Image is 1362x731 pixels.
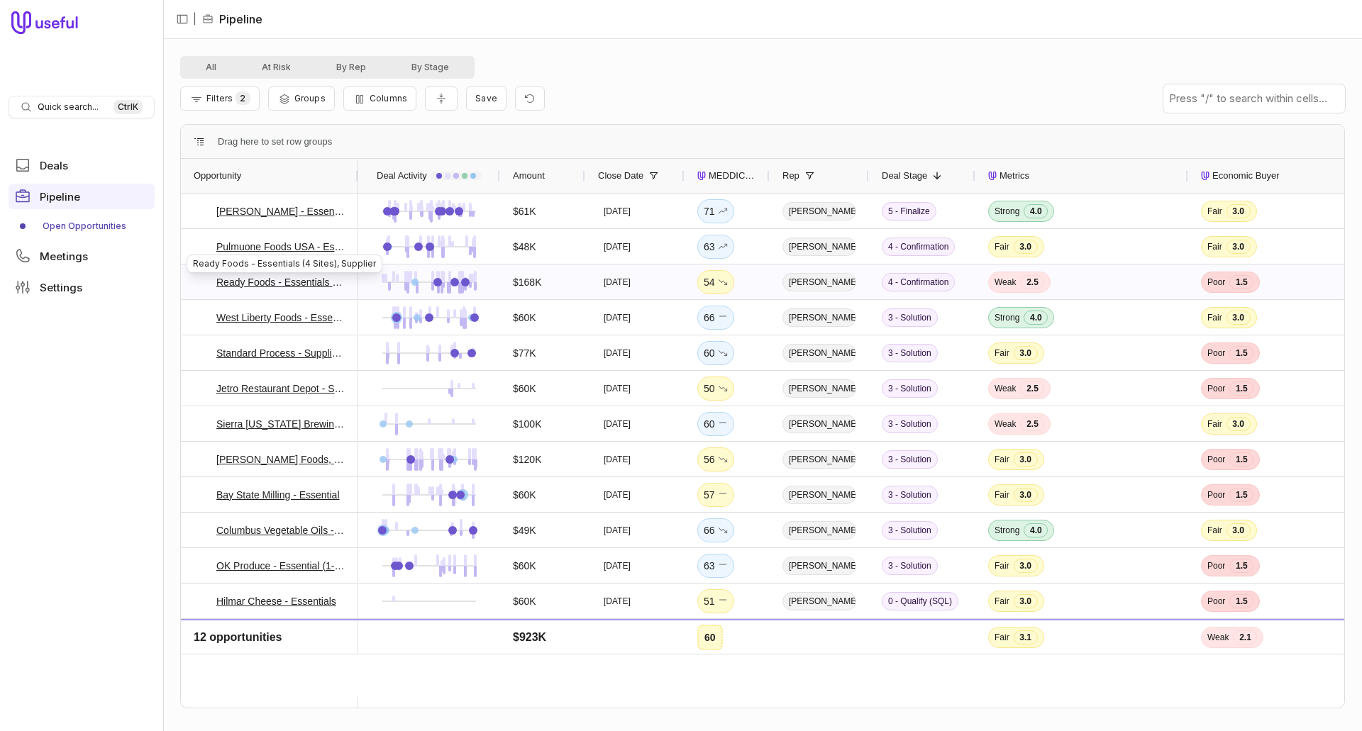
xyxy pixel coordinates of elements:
[216,415,345,433] a: Sierra [US_STATE] Brewing - 2 Plants Essential
[882,415,938,433] span: 3 - Solution
[1227,417,1251,431] span: 3.0
[236,91,250,105] span: 2
[9,243,155,269] a: Meetings
[1014,346,1038,360] span: 3.0
[1207,383,1225,394] span: Poor
[882,308,938,327] span: 3 - Solution
[882,486,938,504] span: 3 - Solution
[1207,277,1225,288] span: Poor
[216,522,345,539] a: Columbus Vegetable Oils - Supplier + Starter
[704,415,728,433] div: 60
[1014,488,1038,502] span: 3.0
[704,593,728,610] div: 51
[704,380,728,397] div: 50
[704,345,728,362] div: 60
[389,59,472,76] button: By Stage
[9,215,155,238] a: Open Opportunities
[180,87,260,111] button: Filter Pipeline
[782,592,856,610] span: [PERSON_NAME]
[113,100,143,114] kbd: Ctrl K
[1207,560,1225,571] span: Poor
[1229,346,1253,360] span: 1.5
[202,11,262,28] li: Pipeline
[995,383,1016,394] span: Weak
[40,282,82,293] span: Settings
[704,309,728,326] div: 66
[882,344,938,362] span: 3 - Solution
[604,347,631,359] time: [DATE]
[995,347,1009,359] span: Fair
[882,238,955,256] span: 4 - Confirmation
[1229,452,1253,467] span: 1.5
[995,241,1009,252] span: Fair
[604,312,631,323] time: [DATE]
[1207,241,1222,252] span: Fair
[513,415,541,433] div: $100K
[1207,489,1225,501] span: Poor
[513,238,536,255] div: $48K
[1024,204,1048,218] span: 4.0
[718,415,728,433] span: No change
[782,167,799,184] span: Rep
[604,596,631,607] time: [DATE]
[704,451,728,468] div: 56
[988,159,1175,193] div: Metrics
[704,557,728,574] div: 63
[268,87,335,111] button: Group Pipeline
[206,93,233,104] span: Filters
[377,167,427,184] span: Deal Activity
[995,525,1019,536] span: Strong
[9,184,155,209] a: Pipeline
[513,167,545,184] span: Amount
[995,489,1009,501] span: Fair
[882,521,938,540] span: 3 - Solution
[38,101,99,113] span: Quick search...
[1207,596,1225,607] span: Poor
[1227,204,1251,218] span: 3.0
[1020,417,1044,431] span: 2.5
[604,454,631,465] time: [DATE]
[718,309,728,326] span: No change
[1014,594,1038,608] span: 3.0
[513,593,536,610] div: $60K
[239,59,314,76] button: At Risk
[718,557,728,574] span: No change
[598,167,643,184] span: Close Date
[718,593,728,610] span: No change
[216,380,345,397] a: Jetro Restaurant Depot - Supplier
[782,202,856,221] span: [PERSON_NAME]
[513,451,541,468] div: $120K
[216,345,345,362] a: Standard Process - Supplier, Essential
[1207,347,1225,359] span: Poor
[513,380,536,397] div: $60K
[343,87,416,111] button: Columns
[1024,311,1048,325] span: 4.0
[218,133,332,150] span: Drag here to set row groups
[513,557,536,574] div: $60K
[513,522,536,539] div: $49K
[995,596,1009,607] span: Fair
[1207,206,1222,217] span: Fair
[995,312,1019,323] span: Strong
[172,9,193,30] button: Collapse sidebar
[216,203,345,220] a: [PERSON_NAME] - Essential (1->5 sites)
[882,167,927,184] span: Deal Stage
[294,93,326,104] span: Groups
[782,486,856,504] span: [PERSON_NAME]
[882,273,955,291] span: 4 - Confirmation
[513,203,536,220] div: $61K
[370,93,407,104] span: Columns
[425,87,458,111] button: Collapse all rows
[782,521,856,540] span: [PERSON_NAME]
[1227,523,1251,537] span: 3.0
[782,273,856,291] span: [PERSON_NAME]
[882,379,938,398] span: 3 - Solution
[216,593,336,610] a: Hilmar Cheese - Essentials
[995,206,1019,217] span: Strong
[604,383,631,394] time: [DATE]
[1020,275,1044,289] span: 2.5
[782,238,856,256] span: [PERSON_NAME]
[183,59,239,76] button: All
[882,450,938,469] span: 3 - Solution
[513,486,536,503] div: $60K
